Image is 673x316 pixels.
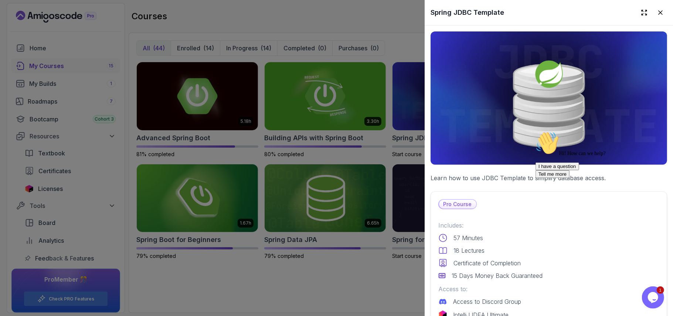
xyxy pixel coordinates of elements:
[453,233,483,242] p: 57 Minutes
[438,221,659,230] p: Includes:
[431,31,667,165] img: spring-jdbc-template_thumbnail
[453,246,485,255] p: 18 Lectures
[453,297,521,306] p: Access to Discord Group
[533,128,666,283] iframe: chat widget
[452,271,543,280] p: 15 Days Money Back Guaranteed
[3,22,73,28] span: Hi! How can we help?
[453,259,521,268] p: Certificate of Completion
[438,285,659,293] p: Access to:
[3,3,27,27] img: :wave:
[3,34,47,42] button: I have a question
[439,200,476,209] p: Pro Course
[431,174,667,182] p: Learn how to use JDBC Template to simplify database access.
[642,286,666,309] iframe: chat widget
[638,6,651,19] button: Expand drawer
[3,3,136,50] div: 👋Hi! How can we help?I have a questionTell me more
[431,7,504,18] h2: Spring JDBC Template
[3,42,37,50] button: Tell me more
